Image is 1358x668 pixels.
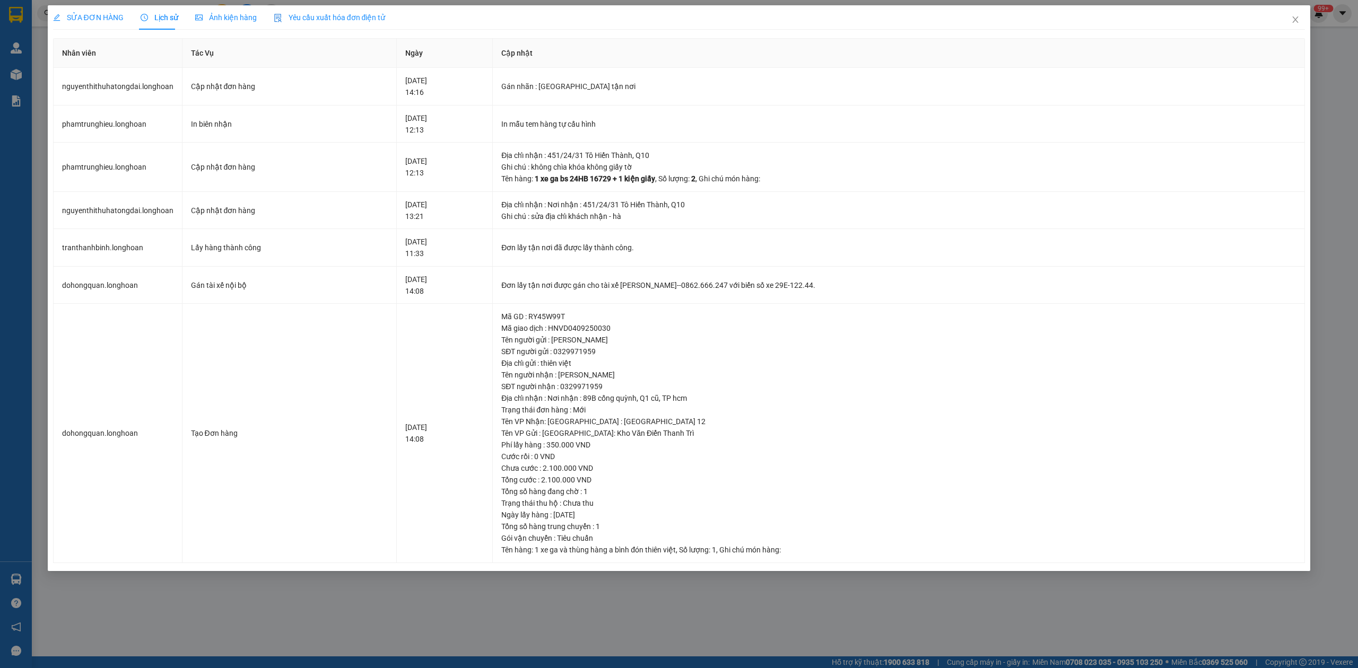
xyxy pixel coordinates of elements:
div: Tạo Đơn hàng [191,427,388,439]
div: Cước rồi : 0 VND [501,451,1296,462]
th: Tác Vụ [182,39,397,68]
div: Tên hàng: , Số lượng: , Ghi chú món hàng: [501,173,1296,184]
div: SĐT người nhận : 0329971959 [501,381,1296,392]
span: close [1291,15,1300,24]
td: dohongquan.longhoan [54,267,182,304]
div: Cập nhật đơn hàng [191,205,388,216]
div: Mã giao dịch : HNVD0409250030 [501,322,1296,334]
td: phamtrunghieu.longhoan [54,143,182,192]
span: SỬA ĐƠN HÀNG [53,13,124,22]
th: Nhân viên [54,39,182,68]
span: 1 xe ga và thùng hàng a bình đón thiên việt [535,546,676,554]
div: Địa chỉ gửi : thiên việt [501,357,1296,369]
div: Tên VP Gửi : [GEOGRAPHIC_DATA]: Kho Văn Điển Thanh Trì [501,427,1296,439]
div: [DATE] 14:16 [405,75,484,98]
td: dohongquan.longhoan [54,304,182,563]
div: Cập nhật đơn hàng [191,81,388,92]
div: Tên hàng: , Số lượng: , Ghi chú món hàng: [501,544,1296,556]
div: [DATE] 11:33 [405,236,484,259]
td: nguyenthithuhatongdai.longhoan [54,192,182,230]
div: Lấy hàng thành công [191,242,388,253]
div: Chưa cước : 2.100.000 VND [501,462,1296,474]
div: Ghi chú : sửa địa chỉ khách nhận - hà [501,210,1296,222]
span: Ảnh kiện hàng [195,13,257,22]
span: edit [53,14,60,21]
div: Trạng thái đơn hàng : Mới [501,404,1296,416]
div: Ngày lấy hàng : [DATE] [501,509,1296,521]
div: Tổng số hàng trung chuyển : 1 [501,521,1296,532]
div: In biên nhận [191,118,388,130]
span: Lịch sử [141,13,178,22]
div: Tên VP Nhận: [GEOGRAPHIC_DATA] : [GEOGRAPHIC_DATA] 12 [501,416,1296,427]
div: In mẫu tem hàng tự cấu hình [501,118,1296,130]
div: Địa chỉ nhận : Nơi nhận : 89B cống quỳnh, Q1 cũ, TP hcm [501,392,1296,404]
span: picture [195,14,203,21]
td: nguyenthithuhatongdai.longhoan [54,68,182,106]
div: [DATE] 12:13 [405,155,484,179]
div: Địa chỉ nhận : Nơi nhận : 451/24/31 Tô Hiến Thành, Q10 [501,199,1296,210]
span: 1 [712,546,716,554]
div: [DATE] 12:13 [405,112,484,136]
div: Tổng cước : 2.100.000 VND [501,474,1296,486]
div: Phí lấy hàng : 350.000 VND [501,439,1296,451]
span: clock-circle [141,14,148,21]
button: Close [1281,5,1310,35]
div: Gán nhãn : [GEOGRAPHIC_DATA] tận nơi [501,81,1296,92]
div: Tên người nhận : [PERSON_NAME] [501,369,1296,381]
div: [DATE] 14:08 [405,274,484,297]
div: Đơn lấy tận nơi được gán cho tài xế [PERSON_NAME]--0862.666.247 với biển số xe 29E-122.44. [501,279,1296,291]
div: SĐT người gửi : 0329971959 [501,346,1296,357]
div: Mã GD : RY45W99T [501,311,1296,322]
div: Gán tài xế nội bộ [191,279,388,291]
span: 2 [691,174,695,183]
div: Tên người gửi : [PERSON_NAME] [501,334,1296,346]
span: Yêu cầu xuất hóa đơn điện tử [274,13,386,22]
div: Gói vận chuyển : Tiêu chuẩn [501,532,1296,544]
td: tranthanhbinh.longhoan [54,229,182,267]
td: phamtrunghieu.longhoan [54,106,182,143]
th: Ngày [397,39,493,68]
div: Ghi chú : không chìa khóa không giấy tờ [501,161,1296,173]
div: [DATE] 14:08 [405,421,484,445]
div: Tổng số hàng đang chờ : 1 [501,486,1296,497]
div: Đơn lấy tận nơi đã được lấy thành công. [501,242,1296,253]
div: Trạng thái thu hộ : Chưa thu [501,497,1296,509]
div: Cập nhật đơn hàng [191,161,388,173]
th: Cập nhật [493,39,1305,68]
img: icon [274,14,282,22]
div: [DATE] 13:21 [405,199,484,222]
div: Địa chỉ nhận : 451/24/31 Tô Hiến Thành, Q10 [501,150,1296,161]
span: 1 xe ga bs 24HB 16729 + 1 kiện giấy [535,174,655,183]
